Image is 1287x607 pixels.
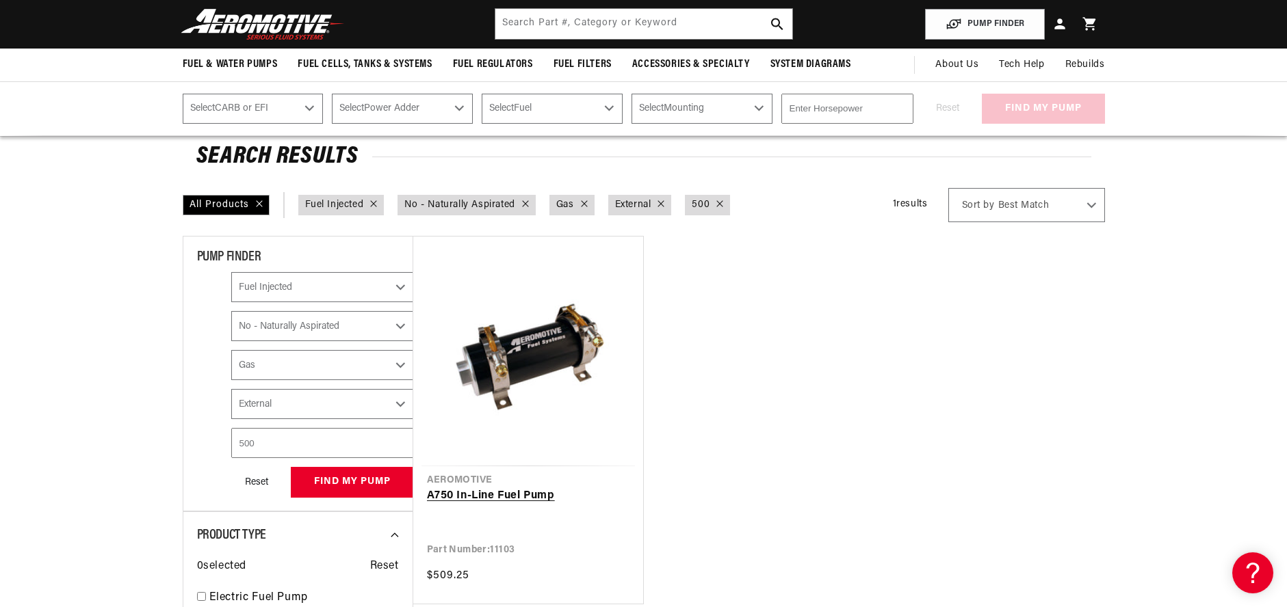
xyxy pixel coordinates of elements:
[443,49,543,81] summary: Fuel Regulators
[197,528,266,542] span: Product Type
[287,49,442,81] summary: Fuel Cells, Tanks & Systems
[781,94,913,124] input: Enter Horsepower
[291,467,414,498] button: find my pump
[209,589,399,607] a: Electric Fuel Pump
[925,49,989,81] a: About Us
[935,59,978,70] span: About Us
[231,272,414,302] select: CARB or EFI
[622,49,760,81] summary: Accessories & Specialty
[453,57,533,72] span: Fuel Regulators
[231,389,414,419] select: Mounting
[989,49,1054,81] summary: Tech Help
[231,467,282,497] button: Reset
[615,198,651,213] a: External
[556,198,574,213] a: Gas
[231,311,414,341] select: Power Adder
[692,198,710,213] a: 500
[231,350,414,380] select: Fuel
[760,49,861,81] summary: System Diagrams
[554,57,612,72] span: Fuel Filters
[770,57,851,72] span: System Diagrams
[197,250,261,264] span: PUMP FINDER
[762,9,792,39] button: search button
[298,57,432,72] span: Fuel Cells, Tanks & Systems
[1055,49,1115,81] summary: Rebuilds
[177,8,348,40] img: Aeromotive
[948,188,1105,222] select: Sort by
[427,487,629,505] a: A750 In-Line Fuel Pump
[332,94,473,124] select: Power Adder
[231,428,414,458] input: Enter Horsepower
[196,146,1091,168] h2: Search Results
[893,199,928,209] span: 1 results
[632,57,750,72] span: Accessories & Specialty
[305,198,364,213] a: Fuel Injected
[925,9,1045,40] button: PUMP FINDER
[404,198,515,213] a: No - Naturally Aspirated
[543,49,622,81] summary: Fuel Filters
[197,558,246,576] span: 0 selected
[183,195,270,215] div: All Products
[632,94,772,124] select: Mounting
[962,199,995,213] span: Sort by
[172,49,288,81] summary: Fuel & Water Pumps
[370,558,399,576] span: Reset
[495,9,792,39] input: Search by Part Number, Category or Keyword
[1065,57,1105,72] span: Rebuilds
[999,57,1044,72] span: Tech Help
[183,57,278,72] span: Fuel & Water Pumps
[482,94,623,124] select: Fuel
[183,94,324,124] select: CARB or EFI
